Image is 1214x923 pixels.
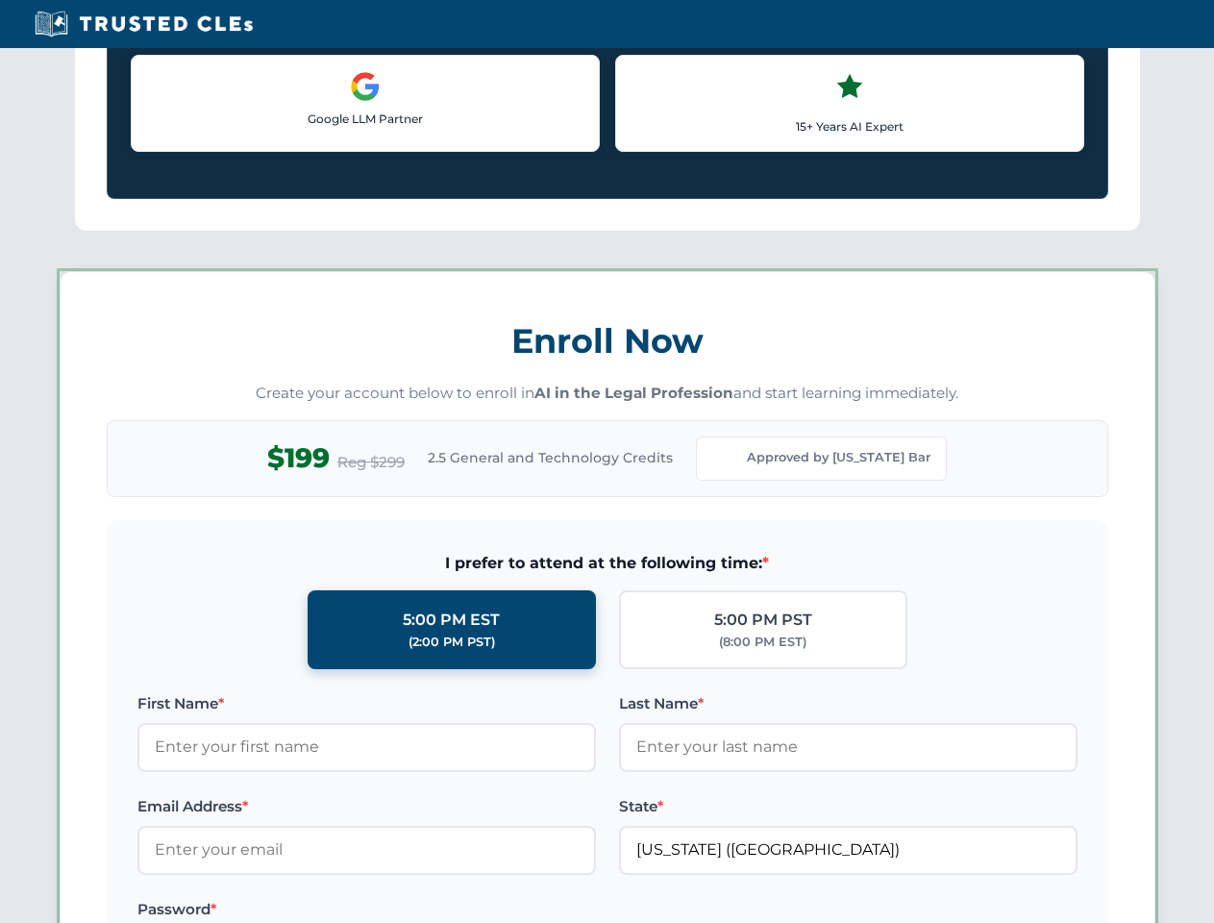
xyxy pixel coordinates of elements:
[619,826,1078,874] input: Florida (FL)
[632,117,1068,136] p: 15+ Years AI Expert
[619,795,1078,818] label: State
[107,311,1108,371] h3: Enroll Now
[137,826,596,874] input: Enter your email
[719,633,806,652] div: (8:00 PM EST)
[137,898,596,921] label: Password
[712,445,739,472] img: Florida Bar
[409,633,495,652] div: (2:00 PM PST)
[137,723,596,771] input: Enter your first name
[428,447,673,468] span: 2.5 General and Technology Credits
[534,384,733,402] strong: AI in the Legal Profession
[350,71,381,102] img: Google
[714,608,812,633] div: 5:00 PM PST
[137,692,596,715] label: First Name
[619,723,1078,771] input: Enter your last name
[107,383,1108,405] p: Create your account below to enroll in and start learning immediately.
[747,448,930,467] span: Approved by [US_STATE] Bar
[619,692,1078,715] label: Last Name
[29,10,259,38] img: Trusted CLEs
[137,551,1078,576] span: I prefer to attend at the following time:
[337,451,405,474] span: Reg $299
[267,437,330,480] span: $199
[147,110,583,128] p: Google LLM Partner
[137,795,596,818] label: Email Address
[403,608,500,633] div: 5:00 PM EST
